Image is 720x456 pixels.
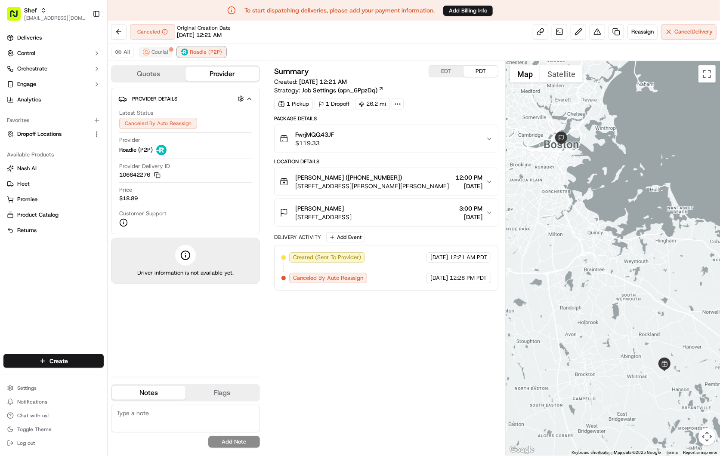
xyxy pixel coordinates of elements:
[295,204,344,213] span: [PERSON_NAME]
[631,28,654,36] span: Reassign
[139,47,172,57] button: Courial
[455,173,482,182] span: 12:00 PM
[430,274,448,282] span: [DATE]
[274,98,313,110] div: 1 Pickup
[430,254,448,261] span: [DATE]
[119,195,138,202] span: $18.89
[130,24,175,40] button: Canceled
[7,180,100,188] a: Fleet
[572,450,609,456] button: Keyboard shortcuts
[3,223,104,237] button: Returns
[151,49,168,55] span: Courial
[302,86,377,95] span: Job Settings (opn_6PpzDq)
[540,65,583,83] button: Show satellite imagery
[274,86,384,95] div: Strategy:
[3,177,104,191] button: Fleet
[3,354,104,368] button: Create
[3,208,104,222] button: Product Catalog
[39,82,141,91] div: Start new chat
[7,226,100,234] a: Returns
[156,145,167,155] img: roadie-logo-v2.jpg
[295,213,352,221] span: [STREET_ADDRESS]
[143,49,150,55] img: couriallogo.png
[119,136,140,144] span: Provider
[3,3,89,24] button: Shef[EMAIL_ADDRESS][DOMAIN_NAME]
[137,269,234,277] span: Driver information is not available yet.
[3,437,104,449] button: Log out
[119,162,170,170] span: Provider Delivery ID
[17,196,37,203] span: Promise
[17,385,37,392] span: Settings
[274,234,321,241] div: Delivery Activity
[67,133,84,140] span: [DATE]
[666,450,678,455] a: Terms (opens in new tab)
[17,96,41,104] span: Analytics
[315,98,353,110] div: 1 Dropoff
[450,254,487,261] span: 12:21 AM PDT
[18,82,34,98] img: 8571987876998_91fb9ceb93ad5c398215_72.jpg
[119,171,161,179] button: 106642276
[464,66,498,77] button: PDT
[698,65,716,83] button: Toggle fullscreen view
[683,450,717,455] a: Report a map error
[7,211,100,219] a: Product Catalog
[17,49,35,57] span: Control
[185,67,259,81] button: Provider
[39,91,118,98] div: We're available if you need us!
[24,6,37,15] button: Shef
[274,67,309,75] h3: Summary
[49,357,68,365] span: Create
[17,65,47,73] span: Orchestrate
[9,125,22,139] img: Shef Support
[295,173,402,182] span: [PERSON_NAME] ([PHONE_NUMBER])
[3,382,104,394] button: Settings
[3,77,104,91] button: Engage
[614,450,661,455] span: Map data ©2025 Google
[17,169,66,178] span: Knowledge Base
[244,6,435,15] p: To start dispatching deliveries, please add your payment information.
[69,165,142,181] a: 💻API Documentation
[5,165,69,181] a: 📗Knowledge Base
[3,93,104,107] a: Analytics
[17,398,47,405] span: Notifications
[698,428,716,445] button: Map camera controls
[177,47,226,57] button: Roadie (P2P)
[443,6,493,16] button: Add Billing Info
[111,47,134,57] button: All
[22,55,155,64] input: Got a question? Start typing here...
[9,170,15,177] div: 📗
[455,182,482,190] span: [DATE]
[9,82,24,98] img: 1736555255976-a54dd68f-1ca7-489b-9aae-adbdc363a1c4
[3,46,104,60] button: Control
[17,412,49,419] span: Chat with us!
[674,28,713,36] span: Cancel Delivery
[17,130,62,138] span: Dropoff Locations
[302,86,384,95] a: Job Settings (opn_6PpzDq)
[274,77,347,86] span: Created:
[293,254,361,261] span: Created (Sent To Provider)
[661,24,717,40] button: CancelDelivery
[3,423,104,435] button: Toggle Theme
[3,62,104,76] button: Orchestrate
[17,426,52,433] span: Toggle Theme
[508,444,536,456] img: Google
[3,162,104,175] button: Nash AI
[3,396,104,408] button: Notifications
[119,186,132,194] span: Price
[3,31,104,45] a: Deliveries
[81,169,138,178] span: API Documentation
[24,15,86,21] button: [EMAIL_ADDRESS][DOMAIN_NAME]
[9,112,58,119] div: Past conversations
[73,170,80,177] div: 💻
[9,34,157,48] p: Welcome 👋
[17,34,42,42] span: Deliveries
[112,386,185,400] button: Notes
[62,133,65,140] span: •
[3,410,104,422] button: Chat with us!
[275,168,498,196] button: [PERSON_NAME] ([PHONE_NUMBER])[STREET_ADDRESS][PERSON_NAME][PERSON_NAME]12:00 PM[DATE]
[274,115,498,122] div: Package Details
[190,49,222,55] span: Roadie (P2P)
[3,127,104,141] button: Dropoff Locations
